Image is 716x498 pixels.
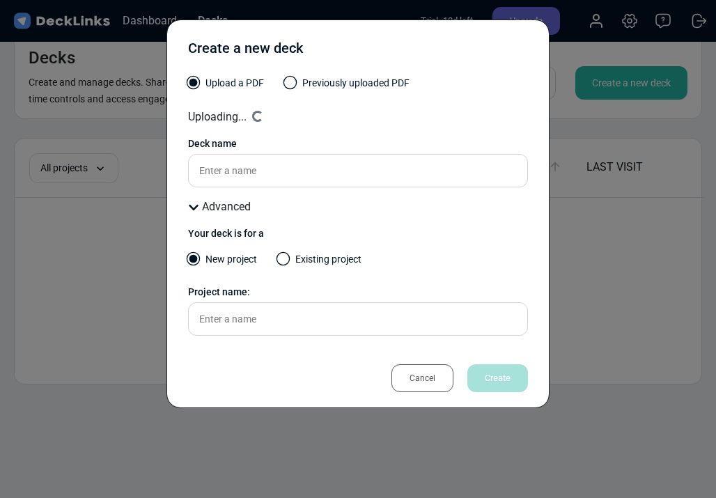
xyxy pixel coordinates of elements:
[188,137,528,151] div: Deck name
[188,110,247,123] span: Uploading...
[188,302,528,336] input: Enter a name
[188,38,303,65] div: Create a new deck
[278,252,361,274] label: Existing project
[285,76,410,98] label: Previously uploaded PDF
[188,76,264,98] label: Upload a PDF
[391,364,453,392] div: Cancel
[188,154,528,187] input: Enter a name
[188,199,528,215] div: Advanced
[188,252,257,274] label: New project
[188,226,528,241] div: Your deck is for a
[188,285,528,299] div: Project name:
